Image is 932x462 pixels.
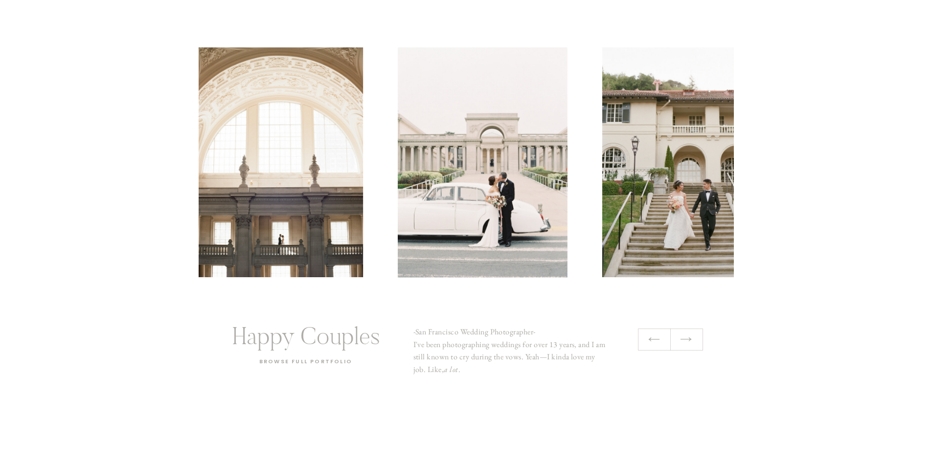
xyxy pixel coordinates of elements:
p: -San Francisco Wedding Photographer- I've been photographing weddings for over 13 years, and I am... [413,326,607,408]
a: Browse full portfolio [249,357,363,367]
img: A romantic moment of a bride and groom walking hand in hand down the elegant venue stairs at the ... [602,47,771,278]
i: a lot [444,364,458,374]
img: A romantic moment of a bride and groom cuddling inside San Francisco City Hall, framed by its gra... [194,47,363,278]
img: A stunning moment of a bride and groom posing with a vintage car on their wedding day at the icon... [398,47,568,278]
p: Happy Couples [218,321,395,353]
